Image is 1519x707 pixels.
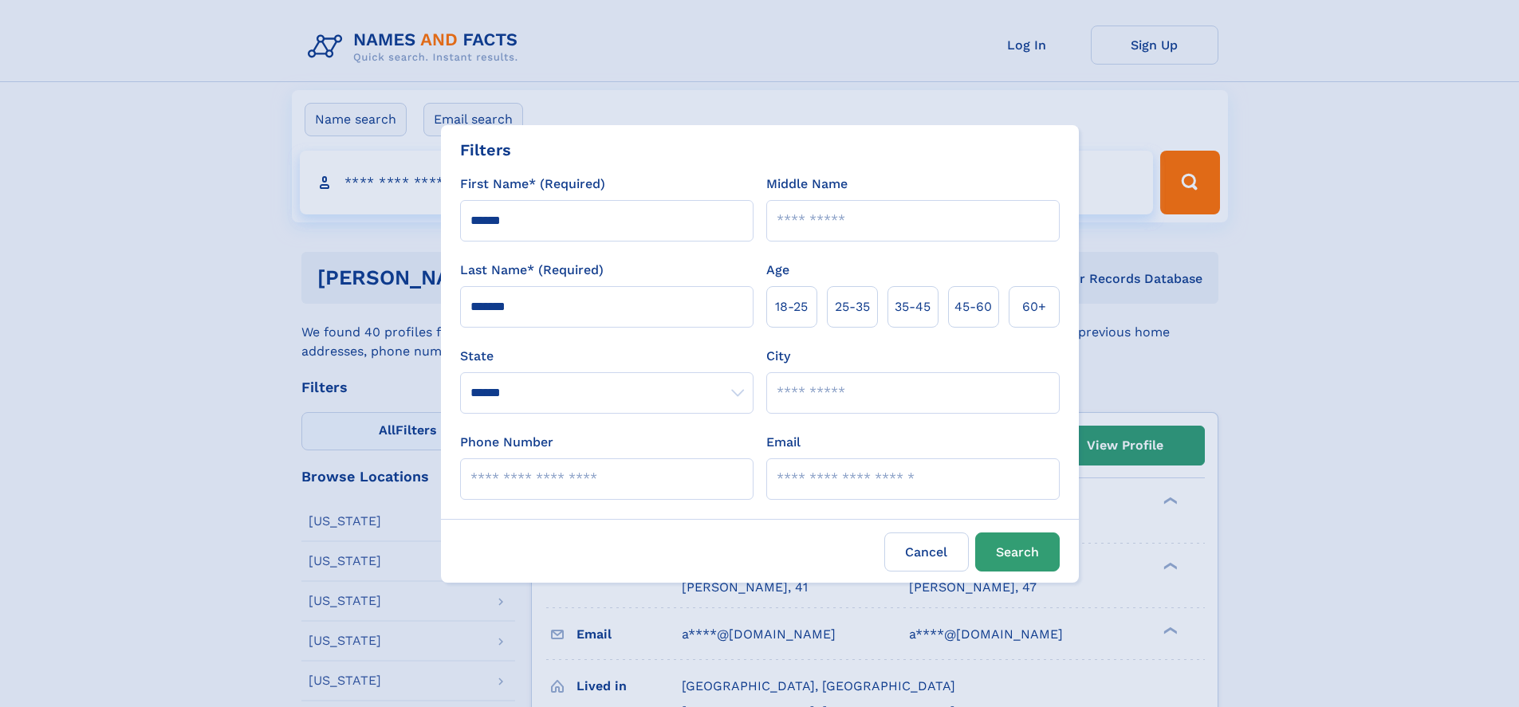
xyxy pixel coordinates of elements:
[766,261,789,280] label: Age
[975,532,1060,571] button: Search
[460,433,553,452] label: Phone Number
[460,175,605,194] label: First Name* (Required)
[835,297,870,316] span: 25‑35
[766,433,801,452] label: Email
[895,297,931,316] span: 35‑45
[884,532,969,571] label: Cancel
[460,138,511,162] div: Filters
[766,175,848,194] label: Middle Name
[460,261,604,280] label: Last Name* (Required)
[775,297,808,316] span: 18‑25
[1022,297,1046,316] span: 60+
[460,347,754,366] label: State
[766,347,790,366] label: City
[954,297,992,316] span: 45‑60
